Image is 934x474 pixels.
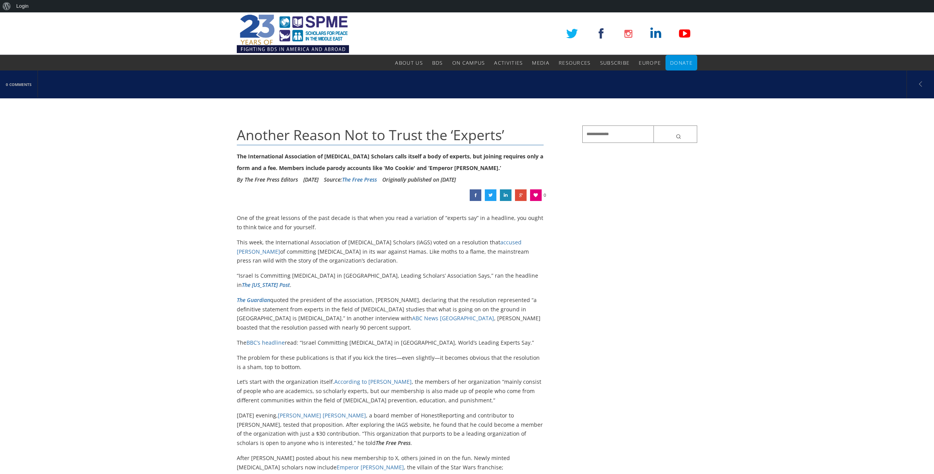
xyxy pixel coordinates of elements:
[600,59,630,66] span: Subscribe
[515,189,527,201] a: Another Reason Not to Trust the ‘Experts’
[532,59,549,66] span: Media
[324,174,377,185] div: Source:
[242,281,290,289] a: The [US_STATE] Post
[412,314,494,322] a: ABC News [GEOGRAPHIC_DATA]
[237,125,504,144] span: Another Reason Not to Trust the ‘Experts’
[432,59,443,66] span: BDS
[559,59,591,66] span: Resources
[500,189,511,201] a: Another Reason Not to Trust the ‘Experts’
[452,59,485,66] span: On Campus
[670,55,693,70] a: Donate
[382,174,456,185] li: Originally published on [DATE]
[376,439,411,447] em: The Free Press
[237,12,349,55] img: SPME
[544,189,546,201] span: 0
[237,296,270,304] a: The Guardian
[432,55,443,70] a: BDS
[337,464,404,471] a: Emperor [PERSON_NAME]
[334,378,412,385] a: According to [PERSON_NAME]
[303,174,318,185] li: [DATE]
[494,55,523,70] a: Activities
[237,238,544,265] p: This week, the International Association of [MEDICAL_DATA] Scholars (IAGS) voted on a resolution ...
[559,55,591,70] a: Resources
[237,213,544,232] p: One of the great lessons of the past decade is that when you read a variation of “experts say” in...
[237,338,544,347] p: The read: “Israel Committing [MEDICAL_DATA] in [GEOGRAPHIC_DATA], World’s Leading Experts Say.”
[342,176,377,183] a: The Free Press
[532,55,549,70] a: Media
[237,377,544,405] p: Let’s start with the organization itself. , the members of her organization “mainly consist of pe...
[470,189,481,201] a: Another Reason Not to Trust the ‘Experts’
[670,59,693,66] span: Donate
[237,411,544,448] p: [DATE] evening, , a board member of HonestReporting and contributor to [PERSON_NAME], tested that...
[395,59,423,66] span: About Us
[246,339,285,346] a: BBC’s headline
[639,59,661,66] span: Europe
[600,55,630,70] a: Subscribe
[639,55,661,70] a: Europe
[395,55,423,70] a: About Us
[237,239,522,255] a: accused [PERSON_NAME]
[278,412,366,419] a: [PERSON_NAME] [PERSON_NAME]
[237,151,544,174] div: The International Association of [MEDICAL_DATA] Scholars calls itself a body of experts, but join...
[237,353,544,372] p: The problem for these publications is that if you kick the tires—even slightly—it becomes obvious...
[452,55,485,70] a: On Campus
[237,295,544,332] p: quoted the president of the association, [PERSON_NAME], declaring that the resolution represented...
[494,59,523,66] span: Activities
[485,189,496,201] a: Another Reason Not to Trust the ‘Experts’
[237,271,544,290] p: “Israel Is Committing [MEDICAL_DATA] in [GEOGRAPHIC_DATA], Leading Scholars’ Association Says,” r...
[237,174,298,185] li: By The Free Press Editors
